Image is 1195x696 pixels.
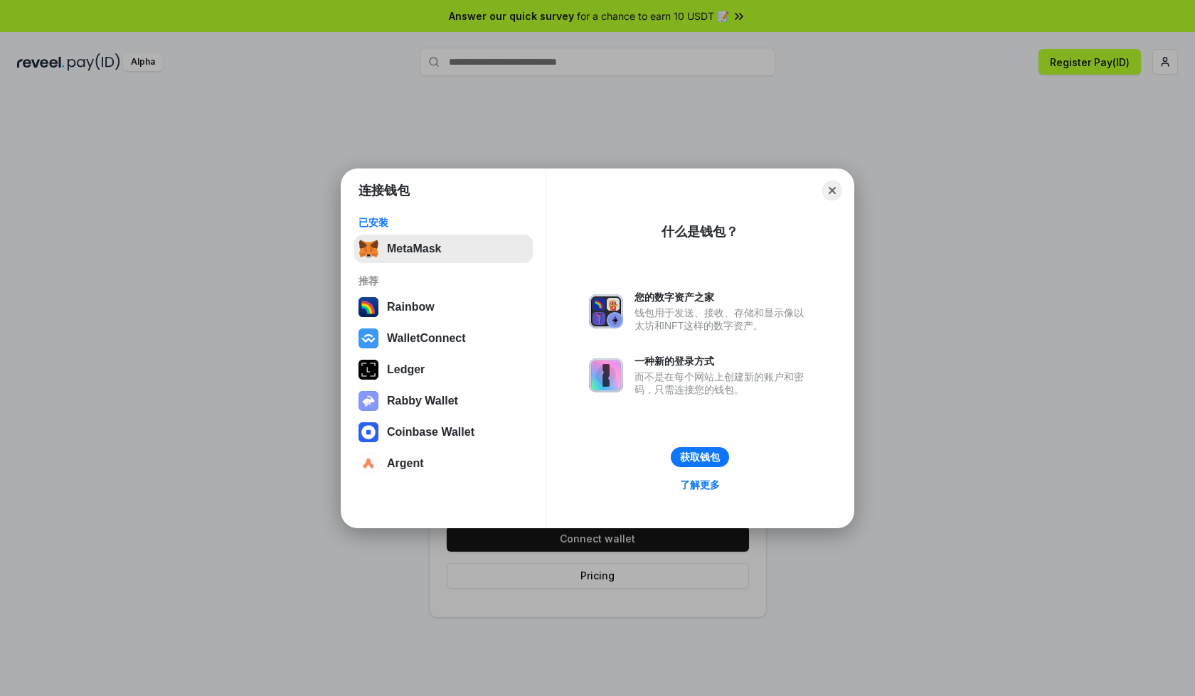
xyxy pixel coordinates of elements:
[671,447,729,467] button: 获取钱包
[387,457,424,470] div: Argent
[634,291,811,304] div: 您的数字资产之家
[354,387,533,415] button: Rabby Wallet
[387,242,441,255] div: MetaMask
[634,355,811,368] div: 一种新的登录方式
[671,476,728,494] a: 了解更多
[358,274,529,287] div: 推荐
[358,328,378,348] img: svg+xml,%3Csvg%20width%3D%2228%22%20height%3D%2228%22%20viewBox%3D%220%200%2028%2028%22%20fill%3D...
[634,306,811,332] div: 钱包用于发送、接收、存储和显示像以太坊和NFT这样的数字资产。
[354,449,533,478] button: Argent
[589,358,623,392] img: svg+xml,%3Csvg%20xmlns%3D%22http%3A%2F%2Fwww.w3.org%2F2000%2Fsvg%22%20fill%3D%22none%22%20viewBox...
[822,181,842,200] button: Close
[354,355,533,384] button: Ledger
[354,293,533,321] button: Rainbow
[354,235,533,263] button: MetaMask
[634,370,811,396] div: 而不是在每个网站上创建新的账户和密码，只需连接您的钱包。
[358,454,378,473] img: svg+xml,%3Csvg%20width%3D%2228%22%20height%3D%2228%22%20viewBox%3D%220%200%2028%2028%22%20fill%3D...
[358,391,378,411] img: svg+xml,%3Csvg%20xmlns%3D%22http%3A%2F%2Fwww.w3.org%2F2000%2Fsvg%22%20fill%3D%22none%22%20viewBox...
[662,223,738,240] div: 什么是钱包？
[354,418,533,446] button: Coinbase Wallet
[680,451,720,464] div: 获取钱包
[589,294,623,328] img: svg+xml,%3Csvg%20xmlns%3D%22http%3A%2F%2Fwww.w3.org%2F2000%2Fsvg%22%20fill%3D%22none%22%20viewBox...
[358,422,378,442] img: svg+xml,%3Csvg%20width%3D%2228%22%20height%3D%2228%22%20viewBox%3D%220%200%2028%2028%22%20fill%3D...
[387,301,435,314] div: Rainbow
[358,360,378,380] img: svg+xml,%3Csvg%20xmlns%3D%22http%3A%2F%2Fwww.w3.org%2F2000%2Fsvg%22%20width%3D%2228%22%20height%3...
[387,332,466,345] div: WalletConnect
[358,182,410,199] h1: 连接钱包
[358,297,378,317] img: svg+xml,%3Csvg%20width%3D%22120%22%20height%3D%22120%22%20viewBox%3D%220%200%20120%20120%22%20fil...
[387,395,458,407] div: Rabby Wallet
[680,478,720,491] div: 了解更多
[387,363,425,376] div: Ledger
[387,426,474,439] div: Coinbase Wallet
[358,216,529,229] div: 已安装
[358,239,378,259] img: svg+xml,%3Csvg%20fill%3D%22none%22%20height%3D%2233%22%20viewBox%3D%220%200%2035%2033%22%20width%...
[354,324,533,353] button: WalletConnect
